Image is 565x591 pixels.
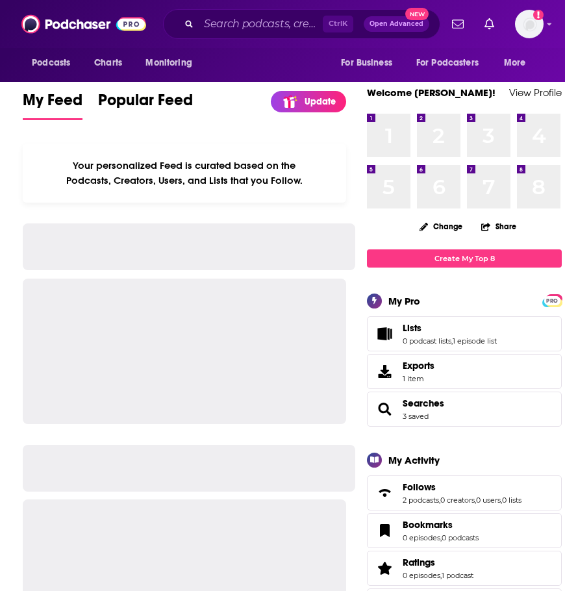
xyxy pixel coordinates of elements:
a: Lists [403,322,497,334]
a: Follows [371,484,397,502]
a: Show notifications dropdown [479,13,499,35]
button: open menu [332,51,408,75]
svg: Add a profile image [533,10,544,20]
a: 0 lists [502,496,521,505]
input: Search podcasts, credits, & more... [199,14,323,34]
span: Exports [371,362,397,381]
a: 0 users [476,496,501,505]
a: 0 podcasts [442,533,479,542]
a: 3 saved [403,412,429,421]
span: , [440,571,442,580]
span: Charts [94,54,122,72]
a: My Feed [23,90,82,120]
span: 1 item [403,374,434,383]
span: Lists [403,322,421,334]
span: Bookmarks [403,519,453,531]
div: Search podcasts, credits, & more... [163,9,440,39]
span: Ratings [367,551,562,586]
a: Create My Top 8 [367,249,562,267]
a: 1 podcast [442,571,473,580]
button: open menu [23,51,87,75]
span: Monitoring [145,54,192,72]
span: New [405,8,429,20]
span: , [440,533,442,542]
a: 0 podcast lists [403,336,451,346]
span: Exports [403,360,434,371]
span: More [504,54,526,72]
span: Ctrl K [323,16,353,32]
span: For Business [341,54,392,72]
a: Ratings [403,557,473,568]
a: Welcome [PERSON_NAME]! [367,86,496,99]
a: 0 episodes [403,571,440,580]
button: Change [412,218,470,234]
a: PRO [544,295,560,305]
a: Lists [371,325,397,343]
a: Bookmarks [403,519,479,531]
span: Popular Feed [98,90,193,118]
button: open menu [495,51,542,75]
span: Follows [367,475,562,510]
span: , [501,496,502,505]
button: open menu [136,51,208,75]
a: Follows [403,481,521,493]
a: Searches [403,397,444,409]
div: My Pro [388,295,420,307]
a: Bookmarks [371,522,397,540]
a: Show notifications dropdown [447,13,469,35]
a: Exports [367,354,562,389]
a: 1 episode list [453,336,497,346]
img: User Profile [515,10,544,38]
span: Logged in as Ashley_Beenen [515,10,544,38]
a: Popular Feed [98,90,193,120]
button: Show profile menu [515,10,544,38]
span: , [451,336,453,346]
a: Charts [86,51,130,75]
span: Searches [367,392,562,427]
span: Lists [367,316,562,351]
span: Open Advanced [370,21,423,27]
a: View Profile [509,86,562,99]
a: Searches [371,400,397,418]
span: My Feed [23,90,82,118]
button: Open AdvancedNew [364,16,429,32]
div: Your personalized Feed is curated based on the Podcasts, Creators, Users, and Lists that you Follow. [23,144,346,203]
span: Podcasts [32,54,70,72]
span: Follows [403,481,436,493]
button: open menu [408,51,497,75]
span: Ratings [403,557,435,568]
a: 0 creators [440,496,475,505]
span: , [439,496,440,505]
a: 0 episodes [403,533,440,542]
button: Share [481,214,517,239]
span: For Podcasters [416,54,479,72]
a: 2 podcasts [403,496,439,505]
p: Update [305,96,336,107]
img: Podchaser - Follow, Share and Rate Podcasts [21,12,146,36]
a: Ratings [371,559,397,577]
a: Update [271,91,346,112]
span: PRO [544,296,560,306]
span: Bookmarks [367,513,562,548]
div: My Activity [388,454,440,466]
span: , [475,496,476,505]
